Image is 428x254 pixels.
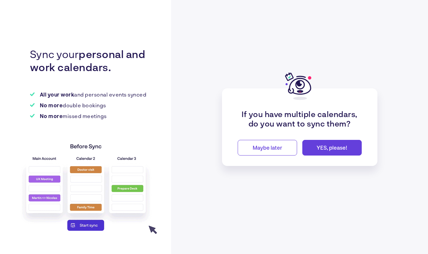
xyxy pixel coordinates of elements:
strong: personal and work calendars. [30,48,146,73]
p: missed meetings [40,113,107,119]
img: anim_sync.gif [14,133,158,241]
p: and personal events synced [40,91,147,97]
p: If you have multiple calendars, do you want to sync them? [238,109,362,128]
span: Maybe later [253,144,282,151]
strong: No more [40,102,63,108]
button: YES, please! [302,140,362,156]
span: YES, please! [317,144,347,151]
p: Sync your [30,47,150,73]
strong: No more [40,113,63,119]
strong: All your work [40,91,74,97]
button: Maybe later [238,140,297,156]
img: Prompt Logo [285,71,314,101]
p: double bookings [40,102,106,108]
